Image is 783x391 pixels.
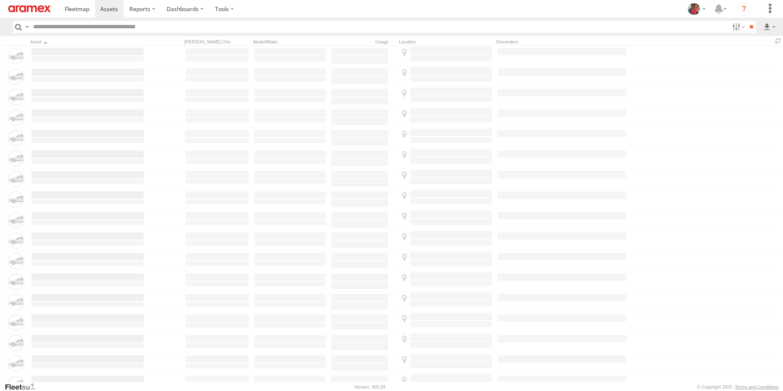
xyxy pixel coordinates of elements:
a: Visit our Website [5,383,42,391]
div: Usage [330,39,396,45]
div: Reminders [496,39,627,45]
div: © Copyright 2025 - [697,384,778,389]
div: Model/Make [253,39,327,45]
div: Location [399,39,493,45]
label: Search Query [24,21,30,33]
label: Export results as... [763,21,776,33]
span: Refresh [773,37,783,45]
img: aramex-logo.svg [8,5,51,12]
div: Version: 305.03 [354,384,385,389]
i: ? [738,2,751,16]
a: Terms and Conditions [735,384,778,389]
div: Moncy Varghese [685,3,708,15]
div: [PERSON_NAME]./Vin [184,39,250,45]
div: Click to Sort [30,39,145,45]
label: Search Filter Options [729,21,747,33]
